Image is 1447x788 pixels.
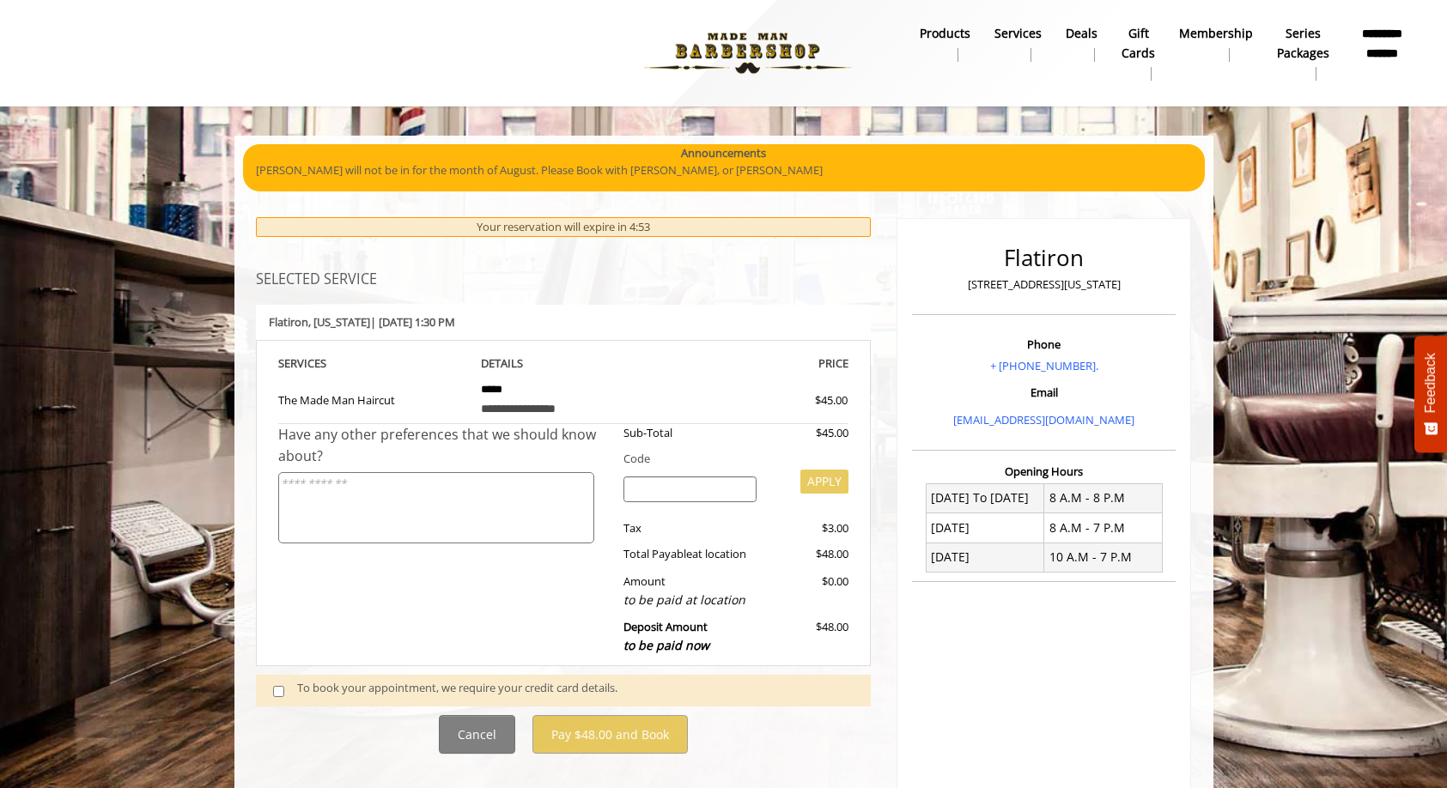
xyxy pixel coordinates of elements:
[611,450,848,468] div: Code
[1066,24,1097,43] b: Deals
[769,573,848,609] div: $0.00
[920,24,970,43] b: products
[982,21,1054,66] a: ServicesServices
[953,412,1134,427] a: [EMAIL_ADDRESS][DOMAIN_NAME]
[916,276,1171,294] p: [STREET_ADDRESS][US_STATE]
[916,245,1171,270] h2: Flatiron
[769,618,848,655] div: $48.00
[1167,21,1265,66] a: MembershipMembership
[800,470,848,494] button: APPLY
[297,679,854,702] div: To book your appointment, we require your credit card details.
[1054,21,1110,66] a: DealsDeals
[908,21,982,66] a: Productsproducts
[681,144,766,162] b: Announcements
[912,465,1176,477] h3: Opening Hours
[1179,24,1253,43] b: Membership
[926,483,1044,512] td: [DATE] To [DATE]
[256,217,872,237] div: Your reservation will expire in 4:53
[1044,483,1163,512] td: 8 A.M - 8 P.M
[623,637,709,653] span: to be paid now
[926,543,1044,572] td: [DATE]
[468,354,659,373] th: DETAILS
[611,545,769,563] div: Total Payable
[269,314,455,330] b: Flatiron | [DATE] 1:30 PM
[916,338,1171,350] h3: Phone
[278,354,469,373] th: SERVICE
[692,546,746,561] span: at location
[256,161,1192,179] p: [PERSON_NAME] will not be in for the month of August. Please Book with [PERSON_NAME], or [PERSON_...
[611,573,769,609] div: Amount
[1265,21,1341,85] a: Series packagesSeries packages
[1044,543,1163,572] td: 10 A.M - 7 P.M
[926,513,1044,543] td: [DATE]
[990,358,1098,373] a: + [PHONE_NUMBER].
[629,6,866,100] img: Made Man Barbershop logo
[1414,336,1447,452] button: Feedback - Show survey
[994,24,1042,43] b: Services
[623,619,709,653] b: Deposit Amount
[769,424,848,442] div: $45.00
[611,424,769,442] div: Sub-Total
[439,715,515,754] button: Cancel
[916,386,1171,398] h3: Email
[1277,24,1329,63] b: Series packages
[308,314,370,330] span: , [US_STATE]
[278,373,469,423] td: The Made Man Haircut
[1122,24,1155,63] b: gift cards
[256,272,872,288] h3: SELECTED SERVICE
[1423,353,1438,413] span: Feedback
[611,519,769,537] div: Tax
[278,424,611,468] div: Have any other preferences that we should know about?
[320,355,326,371] span: S
[623,591,757,609] div: to be paid at location
[753,391,848,409] div: $45.00
[769,519,848,537] div: $3.00
[1110,21,1167,85] a: Gift cardsgift cards
[659,354,849,373] th: PRICE
[532,715,688,754] button: Pay $48.00 and Book
[1044,513,1163,543] td: 8 A.M - 7 P.M
[769,545,848,563] div: $48.00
